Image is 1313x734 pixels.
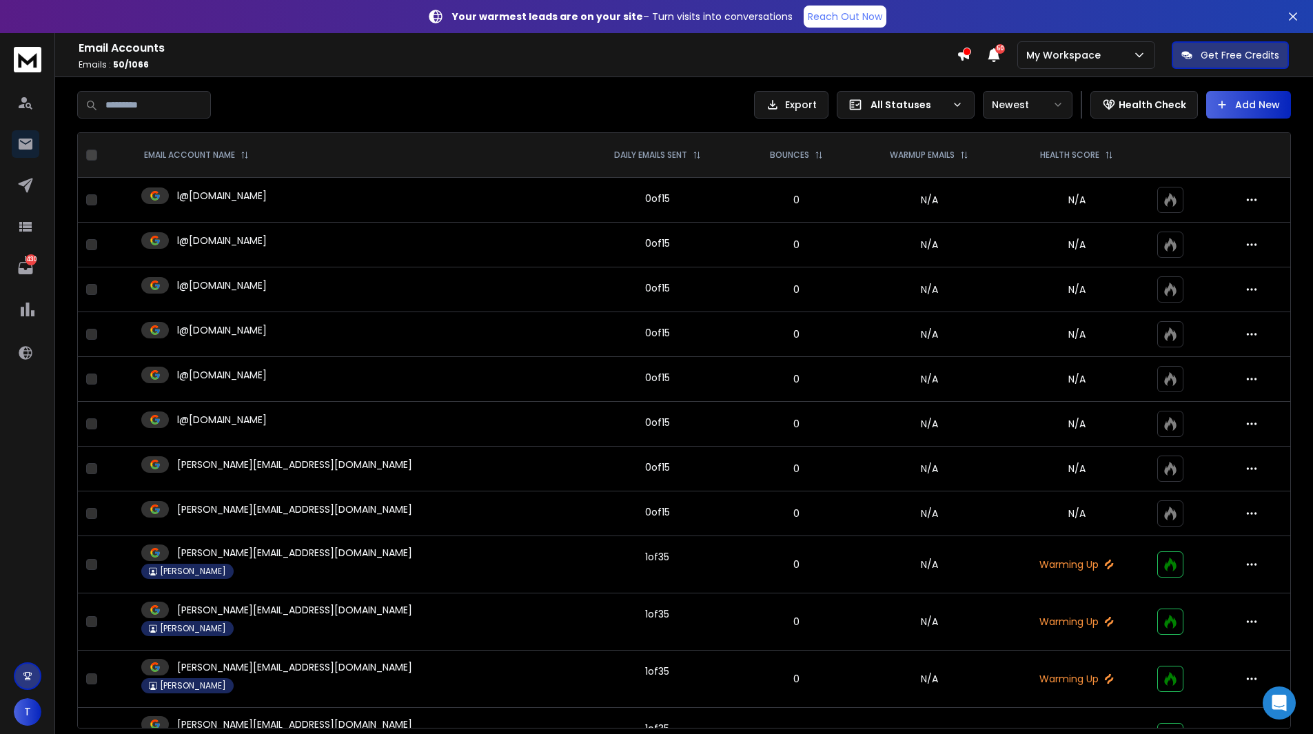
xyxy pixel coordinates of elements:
td: N/A [853,312,1005,357]
p: N/A [1013,417,1140,431]
p: My Workspace [1026,48,1106,62]
p: Get Free Credits [1201,48,1279,62]
p: N/A [1013,372,1140,386]
p: 0 [748,238,845,252]
div: 0 of 15 [645,371,670,385]
div: 1 of 35 [645,550,669,564]
div: 1 of 35 [645,607,669,621]
h1: Email Accounts [79,40,957,57]
p: – Turn visits into conversations [452,10,793,23]
p: l@[DOMAIN_NAME] [177,323,267,337]
button: T [14,698,41,726]
div: 1 of 35 [645,664,669,678]
button: Health Check [1090,91,1198,119]
div: Open Intercom Messenger [1263,686,1296,720]
td: N/A [853,223,1005,267]
p: Reach Out Now [808,10,882,23]
a: 1430 [12,254,39,282]
p: l@[DOMAIN_NAME] [177,234,267,247]
p: 0 [748,417,845,431]
div: EMAIL ACCOUNT NAME [144,150,249,161]
p: [PERSON_NAME][EMAIL_ADDRESS][DOMAIN_NAME] [177,717,412,731]
p: [PERSON_NAME][EMAIL_ADDRESS][DOMAIN_NAME] [177,546,412,560]
p: [PERSON_NAME][EMAIL_ADDRESS][DOMAIN_NAME] [177,603,412,617]
div: 0 of 15 [645,192,670,205]
p: HEALTH SCORE [1040,150,1099,161]
p: l@[DOMAIN_NAME] [177,278,267,292]
p: N/A [1013,238,1140,252]
td: N/A [853,447,1005,491]
p: 0 [748,327,845,341]
button: Add New [1206,91,1291,119]
p: 0 [748,283,845,296]
p: Warming Up [1013,558,1140,571]
p: [PERSON_NAME] [160,623,226,634]
p: [PERSON_NAME][EMAIL_ADDRESS][DOMAIN_NAME] [177,660,412,674]
p: Health Check [1119,98,1186,112]
span: 50 / 1066 [113,59,149,70]
p: N/A [1013,327,1140,341]
p: 0 [748,672,845,686]
p: All Statuses [871,98,946,112]
td: N/A [853,593,1005,651]
p: 0 [748,193,845,207]
p: 1430 [26,254,37,265]
a: Reach Out Now [804,6,886,28]
td: N/A [853,491,1005,536]
p: 0 [748,507,845,520]
p: 0 [748,372,845,386]
td: N/A [853,357,1005,402]
p: Warming Up [1013,615,1140,629]
div: 0 of 15 [645,460,670,474]
button: Export [754,91,828,119]
p: [PERSON_NAME][EMAIL_ADDRESS][DOMAIN_NAME] [177,458,412,471]
div: 0 of 15 [645,326,670,340]
td: N/A [853,178,1005,223]
span: 50 [995,44,1005,54]
td: N/A [853,267,1005,312]
div: 0 of 15 [645,416,670,429]
p: l@[DOMAIN_NAME] [177,413,267,427]
div: 0 of 15 [645,281,670,295]
p: [PERSON_NAME] [160,680,226,691]
strong: Your warmest leads are on your site [452,10,643,23]
button: Get Free Credits [1172,41,1289,69]
p: 0 [748,615,845,629]
button: Newest [983,91,1072,119]
p: 0 [748,558,845,571]
p: 0 [748,462,845,476]
td: N/A [853,536,1005,593]
p: N/A [1013,283,1140,296]
p: WARMUP EMAILS [890,150,955,161]
td: N/A [853,651,1005,708]
img: logo [14,47,41,72]
td: N/A [853,402,1005,447]
p: l@[DOMAIN_NAME] [177,189,267,203]
p: N/A [1013,193,1140,207]
div: 0 of 15 [645,505,670,519]
p: DAILY EMAILS SENT [614,150,687,161]
p: Warming Up [1013,672,1140,686]
p: l@[DOMAIN_NAME] [177,368,267,382]
p: [PERSON_NAME][EMAIL_ADDRESS][DOMAIN_NAME] [177,502,412,516]
p: N/A [1013,507,1140,520]
div: 0 of 15 [645,236,670,250]
p: N/A [1013,462,1140,476]
p: [PERSON_NAME] [160,566,226,577]
p: BOUNCES [770,150,809,161]
p: Emails : [79,59,957,70]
